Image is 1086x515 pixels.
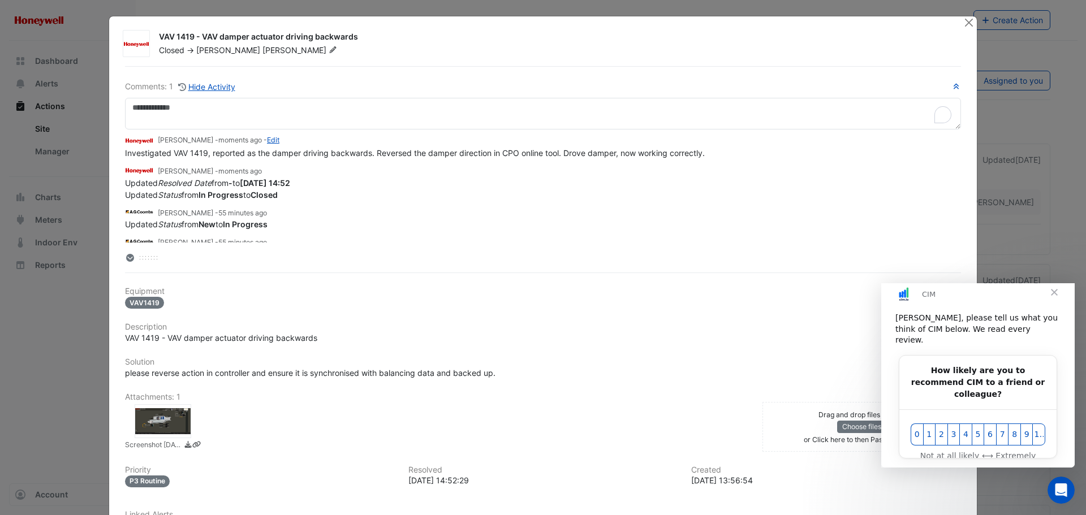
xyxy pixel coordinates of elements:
span: 4 [80,145,89,157]
button: 6 [102,140,115,162]
h6: Attachments: 1 [125,392,961,402]
small: [PERSON_NAME] - [158,237,267,248]
button: 4 [78,140,90,162]
div: Comments: 1 [125,80,236,93]
h6: Resolved [408,465,678,475]
img: AG Coombs [125,235,153,248]
div: P3 Routine [125,475,170,487]
span: -> [187,45,194,55]
strong: In Progress [223,219,268,229]
small: Screenshot 2025-09-10 135705_530CS_1419_bacwardsDamper.png [125,440,182,452]
button: 0 [29,140,42,162]
button: Close [963,16,975,28]
span: 7 [117,145,126,157]
iframe: Intercom live chat message [881,283,1075,468]
em: Resolved Date [158,178,212,188]
a: Edit [267,136,279,144]
button: 5 [90,140,103,162]
span: 8 [128,145,138,157]
fa-layers: More [125,254,135,262]
button: 7 [115,140,127,162]
span: please reverse action in controller and ensure it is synchronised with balancing data and backed up. [125,368,495,378]
span: 2025-09-10 13:57:54 [218,209,267,217]
small: Drag and drop files here or [818,410,905,419]
button: 8 [127,140,139,162]
span: 3 [68,145,77,157]
button: 9 [139,140,152,162]
button: 3 [66,140,79,162]
span: 2 [55,145,65,157]
h6: Priority [125,465,395,475]
img: AG Coombs [125,206,153,218]
h6: Equipment [125,287,961,296]
div: Not at all likely ⟷ Extremely likely [29,167,164,191]
span: 2025-09-10 13:57:42 [218,238,267,246]
small: [PERSON_NAME] - - [158,135,279,145]
span: [PERSON_NAME] [262,45,339,56]
h6: Created [691,465,961,475]
a: Copy link to clipboard [192,440,201,452]
img: Honeywell [123,38,149,50]
div: [DATE] 13:56:54 [691,474,961,486]
span: Closed [159,45,184,55]
span: Updated from to [125,190,278,200]
strong: In Progress [199,190,243,200]
span: Updated from to [125,219,268,229]
strong: New [199,219,216,229]
span: VAV1419 [125,297,164,309]
b: How likely are you to recommend CIM to a friend or colleague? [30,83,163,115]
div: Screenshot 2025-09-10 135705_530CS_1419_bacwardsDamper.png [135,404,191,438]
strong: 2025-09-10 14:52:29 [240,178,290,188]
span: 6 [104,145,114,157]
iframe: Intercom live chat [1048,477,1075,504]
div: VAV 1419 - VAV damper actuator driving backwards [159,31,950,45]
small: [PERSON_NAME] - [158,208,267,218]
span: 0 [31,145,41,157]
small: [PERSON_NAME] - [158,166,262,176]
button: 2 [54,140,66,162]
span: 9 [141,145,150,157]
button: Choose files [837,421,886,433]
span: 2025-09-10 14:52:29 [218,167,262,175]
em: Status [158,219,182,229]
strong: Closed [251,190,278,200]
textarea: To enrich screen reader interactions, please activate Accessibility in Grammarly extension settings [125,98,961,129]
button: Hide Activity [178,80,236,93]
button: 10 [151,140,164,162]
img: Honeywell [125,164,153,176]
small: or Click here to then Paste an image [804,435,920,444]
div: [PERSON_NAME], please tell us what you think of CIM below. We read every review. [14,29,179,63]
strong: - [229,178,232,188]
span: 10 [153,145,162,157]
span: 1 [44,145,53,157]
span: Updated from to [125,178,290,188]
img: Honeywell [125,135,153,147]
em: Status [158,190,182,200]
span: 5 [92,145,102,157]
span: 2025-09-10 14:52:35 [218,136,262,144]
span: [PERSON_NAME] [196,45,260,55]
h6: Solution [125,357,961,367]
a: Download [184,440,192,452]
button: 1 [42,140,54,162]
span: Investigated VAV 1419, reported as the damper driving backwards. Reversed the damper direction in... [125,148,705,158]
span: VAV 1419 - VAV damper actuator driving backwards [125,333,317,343]
div: [DATE] 14:52:29 [408,474,678,486]
h6: Description [125,322,961,332]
